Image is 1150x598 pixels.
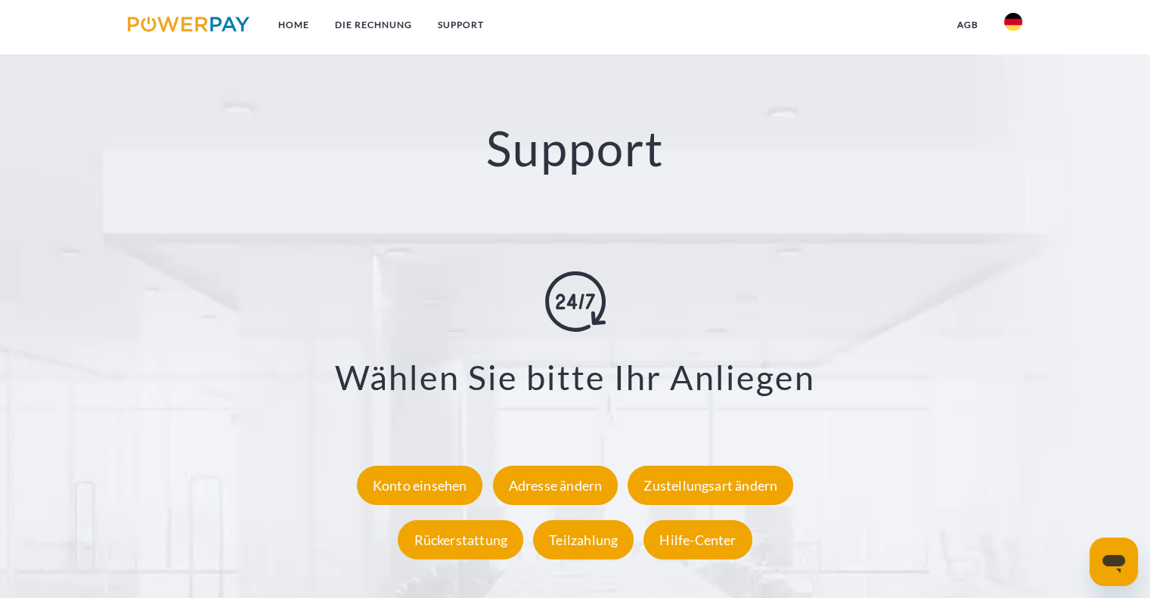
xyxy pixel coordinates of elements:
[322,11,425,39] a: DIE RECHNUNG
[624,477,797,494] a: Zustellungsart ändern
[944,11,991,39] a: agb
[545,271,606,332] img: online-shopping.svg
[628,466,793,505] div: Zustellungsart ändern
[529,531,637,548] a: Teilzahlung
[128,17,250,32] img: logo-powerpay.svg
[1090,538,1138,586] iframe: Schaltfläche zum Öffnen des Messaging-Fensters
[357,466,483,505] div: Konto einsehen
[640,531,755,548] a: Hilfe-Center
[643,520,752,559] div: Hilfe-Center
[533,520,634,559] div: Teilzahlung
[265,11,322,39] a: Home
[76,356,1074,398] h3: Wählen Sie bitte Ihr Anliegen
[425,11,497,39] a: SUPPORT
[1004,13,1022,31] img: de
[353,477,487,494] a: Konto einsehen
[57,119,1093,178] h2: Support
[398,520,523,559] div: Rückerstattung
[394,531,527,548] a: Rückerstattung
[493,466,618,505] div: Adresse ändern
[489,477,622,494] a: Adresse ändern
